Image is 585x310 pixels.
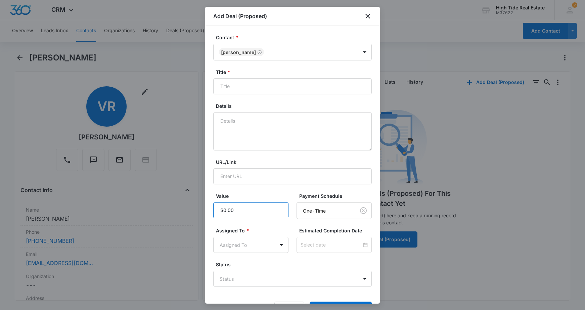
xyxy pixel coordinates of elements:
label: Estimated Completion Date [299,227,374,234]
button: close [364,12,372,20]
div: [PERSON_NAME] [221,49,256,55]
label: Status [216,261,374,268]
input: Value [213,202,288,218]
input: Select date [301,241,362,249]
div: Remove Valerie Rose [256,50,262,54]
label: URL/Link [216,159,374,166]
label: Contact [216,34,374,41]
input: Title [213,78,372,94]
label: Payment Schedule [299,192,374,200]
label: Value [216,192,291,200]
input: Enter URL [213,168,372,184]
h1: Add Deal (Proposed) [213,12,267,20]
label: Title [216,69,374,76]
button: Clear [358,205,369,216]
label: Details [216,102,374,109]
label: Assigned To [216,227,291,234]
